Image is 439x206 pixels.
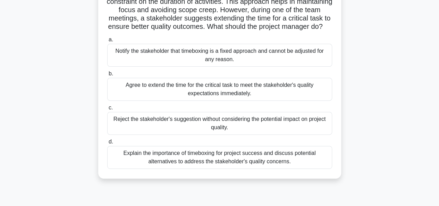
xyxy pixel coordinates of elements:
span: d. [109,139,113,145]
span: b. [109,71,113,76]
div: Reject the stakeholder's suggestion without considering the potential impact on project quality. [107,112,332,135]
div: Explain the importance of timeboxing for project success and discuss potential alternatives to ad... [107,146,332,169]
div: Notify the stakeholder that timeboxing is a fixed approach and cannot be adjusted for any reason. [107,44,332,67]
span: c. [109,105,113,110]
div: Agree to extend the time for the critical task to meet the stakeholder's quality expectations imm... [107,78,332,101]
span: a. [109,36,113,42]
